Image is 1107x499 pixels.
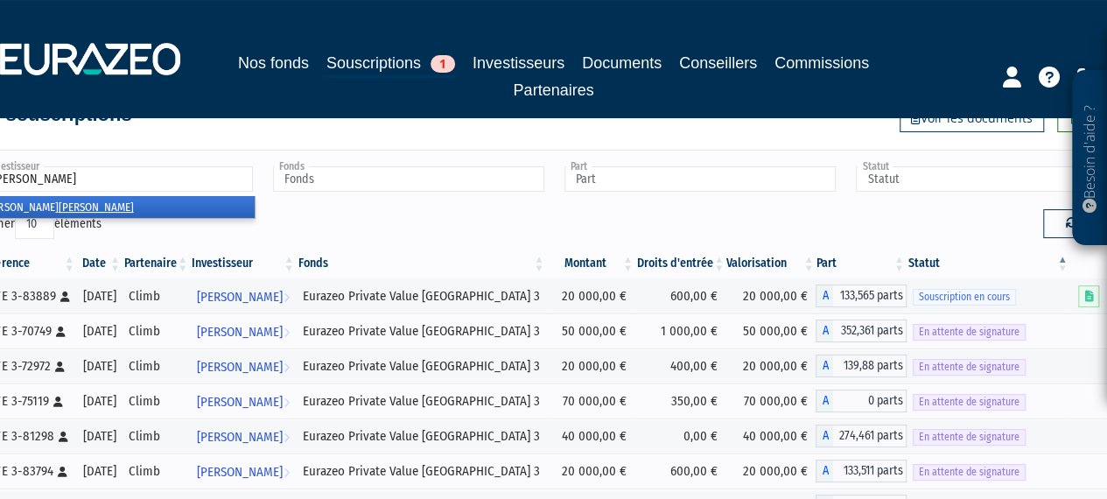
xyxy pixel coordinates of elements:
span: En attente de signature [913,429,1026,446]
div: Eurazeo Private Value [GEOGRAPHIC_DATA] 3 [303,357,541,376]
span: 1 [431,55,455,73]
em: [PERSON_NAME] [59,200,134,214]
div: Eurazeo Private Value [GEOGRAPHIC_DATA] 3 [303,427,541,446]
span: 352,361 parts [833,320,906,342]
a: [PERSON_NAME] [190,348,296,383]
div: [DATE] [83,357,116,376]
td: 20 000,00 € [726,453,816,488]
span: 133,565 parts [833,285,906,307]
span: A [816,390,833,412]
span: [PERSON_NAME] [197,456,283,488]
td: 600,00 € [635,278,726,313]
td: 20 000,00 € [547,453,635,488]
a: [PERSON_NAME] [190,313,296,348]
i: [Français] Personne physique [56,327,66,337]
td: Climb [123,278,190,313]
i: [Français] Personne physique [53,397,63,407]
span: Souscription en cours [913,289,1016,306]
i: Voir l'investisseur [284,351,290,383]
span: 0 parts [833,390,906,412]
span: [PERSON_NAME] [197,386,283,418]
td: 70 000,00 € [726,383,816,418]
span: En attente de signature [913,394,1026,411]
td: Climb [123,313,190,348]
i: Voir l'investisseur [284,386,290,418]
i: Voir l'investisseur [284,316,290,348]
span: 133,511 parts [833,460,906,482]
td: 600,00 € [635,453,726,488]
td: 20 000,00 € [726,278,816,313]
div: A - Eurazeo Private Value Europe 3 [816,285,906,307]
td: 70 000,00 € [547,383,635,418]
div: [DATE] [83,392,116,411]
td: 40 000,00 € [547,418,635,453]
i: [Français] Personne physique [59,432,68,442]
div: [DATE] [83,427,116,446]
a: [PERSON_NAME] [190,453,296,488]
a: Commissions [774,51,869,75]
i: Voir l'investisseur [284,456,290,488]
th: Fonds: activer pour trier la colonne par ordre croissant [297,249,547,278]
div: [DATE] [83,287,116,306]
span: A [816,460,833,482]
span: A [816,320,833,342]
div: Eurazeo Private Value [GEOGRAPHIC_DATA] 3 [303,322,541,341]
a: Souscriptions1 [326,51,455,78]
span: En attente de signature [913,464,1026,481]
span: En attente de signature [913,359,1026,376]
th: Droits d'entrée: activer pour trier la colonne par ordre croissant [635,249,726,278]
a: Conseillers [679,51,757,75]
td: 40 000,00 € [726,418,816,453]
td: Climb [123,453,190,488]
a: Investisseurs [473,51,564,75]
span: 274,461 parts [833,425,906,447]
td: 1 000,00 € [635,313,726,348]
a: Voir les documents [900,104,1044,132]
a: Nos fonds [238,51,309,75]
i: [Français] Personne physique [55,362,65,372]
div: [DATE] [83,322,116,341]
td: Climb [123,383,190,418]
a: [PERSON_NAME] [190,418,296,453]
div: A - Eurazeo Private Value Europe 3 [816,390,906,412]
th: Part: activer pour trier la colonne par ordre croissant [816,249,906,278]
td: 20 000,00 € [547,278,635,313]
a: Documents [582,51,662,75]
td: 20 000,00 € [547,348,635,383]
a: [PERSON_NAME] [190,278,296,313]
td: 350,00 € [635,383,726,418]
select: Afficheréléments [15,209,54,239]
span: [PERSON_NAME] [197,316,283,348]
span: A [816,425,833,447]
td: 400,00 € [635,348,726,383]
td: 50 000,00 € [547,313,635,348]
i: [Français] Personne physique [60,292,70,302]
div: A - Eurazeo Private Value Europe 3 [816,320,906,342]
td: Climb [123,418,190,453]
div: Eurazeo Private Value [GEOGRAPHIC_DATA] 3 [303,462,541,481]
span: [PERSON_NAME] [197,281,283,313]
i: Voir l'investisseur [284,281,290,313]
div: A - Eurazeo Private Value Europe 3 [816,460,906,482]
div: Eurazeo Private Value [GEOGRAPHIC_DATA] 3 [303,392,541,411]
th: Partenaire: activer pour trier la colonne par ordre croissant [123,249,190,278]
i: [Français] Personne physique [58,467,67,477]
div: [DATE] [83,462,116,481]
td: 20 000,00 € [726,348,816,383]
th: Valorisation: activer pour trier la colonne par ordre croissant [726,249,816,278]
a: [PERSON_NAME] [190,383,296,418]
span: A [816,355,833,377]
td: 50 000,00 € [726,313,816,348]
th: Investisseur: activer pour trier la colonne par ordre croissant [190,249,296,278]
div: A - Eurazeo Private Value Europe 3 [816,425,906,447]
span: 139,88 parts [833,355,906,377]
div: A - Eurazeo Private Value Europe 3 [816,355,906,377]
span: A [816,285,833,307]
th: Montant: activer pour trier la colonne par ordre croissant [547,249,635,278]
div: Eurazeo Private Value [GEOGRAPHIC_DATA] 3 [303,287,541,306]
span: [PERSON_NAME] [197,351,283,383]
span: [PERSON_NAME] [197,421,283,453]
span: En attente de signature [913,324,1026,341]
td: 0,00 € [635,418,726,453]
a: Partenaires [513,78,593,102]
